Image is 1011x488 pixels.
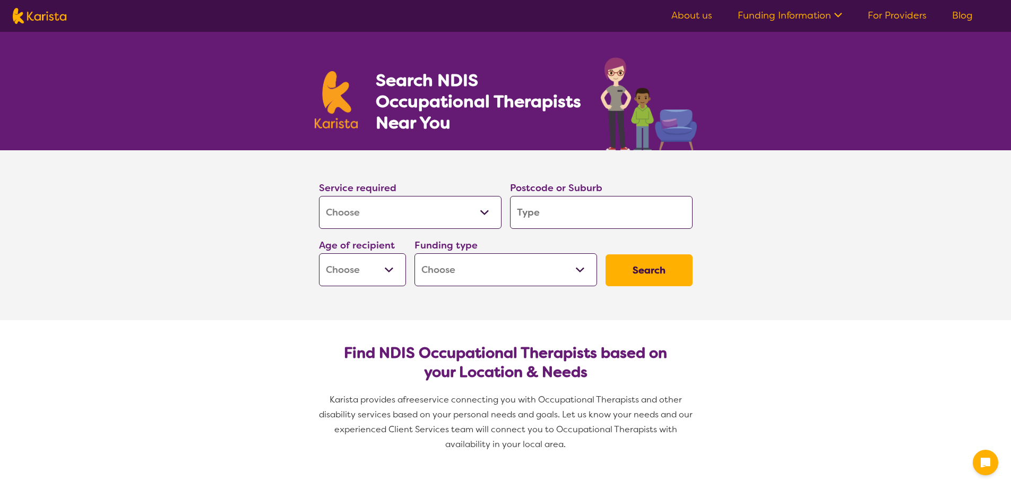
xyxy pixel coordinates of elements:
[510,196,693,229] input: Type
[952,9,973,22] a: Blog
[738,9,842,22] a: Funding Information
[319,394,695,450] span: service connecting you with Occupational Therapists and other disability services based on your p...
[327,344,684,382] h2: Find NDIS Occupational Therapists based on your Location & Needs
[868,9,927,22] a: For Providers
[13,8,66,24] img: Karista logo
[319,182,396,194] label: Service required
[414,239,478,252] label: Funding type
[376,70,582,133] h1: Search NDIS Occupational Therapists Near You
[510,182,602,194] label: Postcode or Suburb
[315,71,358,129] img: Karista logo
[330,394,403,405] span: Karista provides a
[671,9,712,22] a: About us
[601,57,697,150] img: occupational-therapy
[319,239,395,252] label: Age of recipient
[403,394,420,405] span: free
[606,254,693,286] button: Search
